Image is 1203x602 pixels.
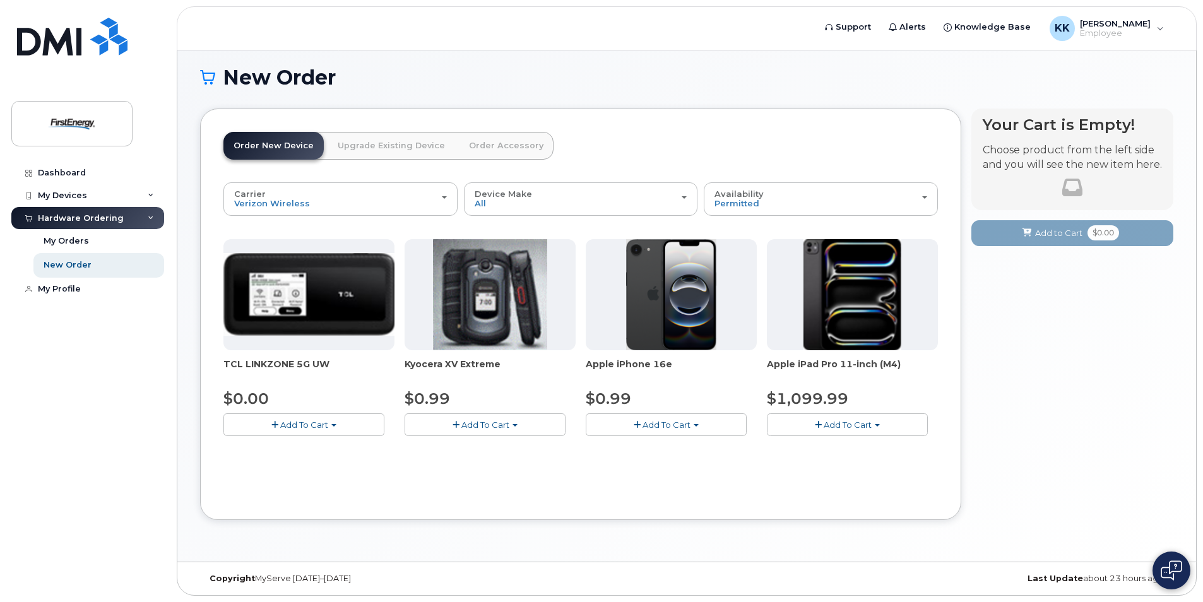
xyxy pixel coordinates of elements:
div: Kyocera XV Extreme [405,358,576,383]
h4: Your Cart is Empty! [983,116,1162,133]
button: Add To Cart [586,413,747,435]
span: Add To Cart [280,420,328,430]
span: $0.99 [405,389,450,408]
span: Add to Cart [1035,227,1082,239]
button: Carrier Verizon Wireless [223,182,458,215]
span: $0.00 [223,389,269,408]
img: linkzone5g.png [223,253,394,336]
a: Upgrade Existing Device [328,132,455,160]
button: Add to Cart $0.00 [971,220,1173,246]
div: TCL LINKZONE 5G UW [223,358,394,383]
span: Device Make [475,189,532,199]
div: Apple iPhone 16e [586,358,757,383]
h1: New Order [200,66,1173,88]
span: Add To Cart [461,420,509,430]
div: Apple iPad Pro 11-inch (M4) [767,358,938,383]
span: Verizon Wireless [234,198,310,208]
span: $0.99 [586,389,631,408]
span: Carrier [234,189,266,199]
button: Add To Cart [405,413,566,435]
button: Availability Permitted [704,182,938,215]
span: $0.00 [1087,225,1119,240]
strong: Last Update [1028,574,1083,583]
span: $1,099.99 [767,389,848,408]
button: Device Make All [464,182,698,215]
span: All [475,198,486,208]
img: ipad_pro_11_m4.png [803,239,901,350]
img: iphone16e.png [626,239,717,350]
strong: Copyright [210,574,255,583]
p: Choose product from the left side and you will see the new item here. [983,143,1162,172]
a: Order Accessory [459,132,554,160]
img: Open chat [1161,560,1182,581]
button: Add To Cart [767,413,928,435]
button: Add To Cart [223,413,384,435]
a: Order New Device [223,132,324,160]
span: Availability [714,189,764,199]
div: about 23 hours ago [849,574,1173,584]
span: Add To Cart [643,420,690,430]
span: Permitted [714,198,759,208]
img: xvextreme.gif [433,239,547,350]
div: MyServe [DATE]–[DATE] [200,574,524,584]
span: Add To Cart [824,420,872,430]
